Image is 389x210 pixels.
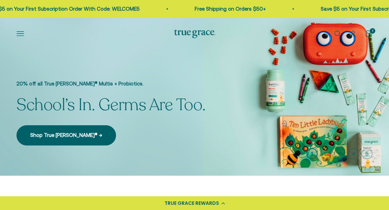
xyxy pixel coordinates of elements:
[348,148,359,159] button: 4
[16,125,116,145] a: Shop True [PERSON_NAME]® →
[320,148,331,159] button: 2
[16,80,205,88] p: 20% off all True [PERSON_NAME]® Multis + Probiotics.
[370,28,375,34] cart-count: 1
[194,6,265,12] a: Free Shipping on Orders $50+
[307,148,318,159] button: 1
[334,148,345,159] button: 3
[362,148,373,159] button: 5
[164,200,219,207] div: TRUE GRACE REWARDS
[16,94,205,116] split-lines: School’s In. Germs Are Too.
